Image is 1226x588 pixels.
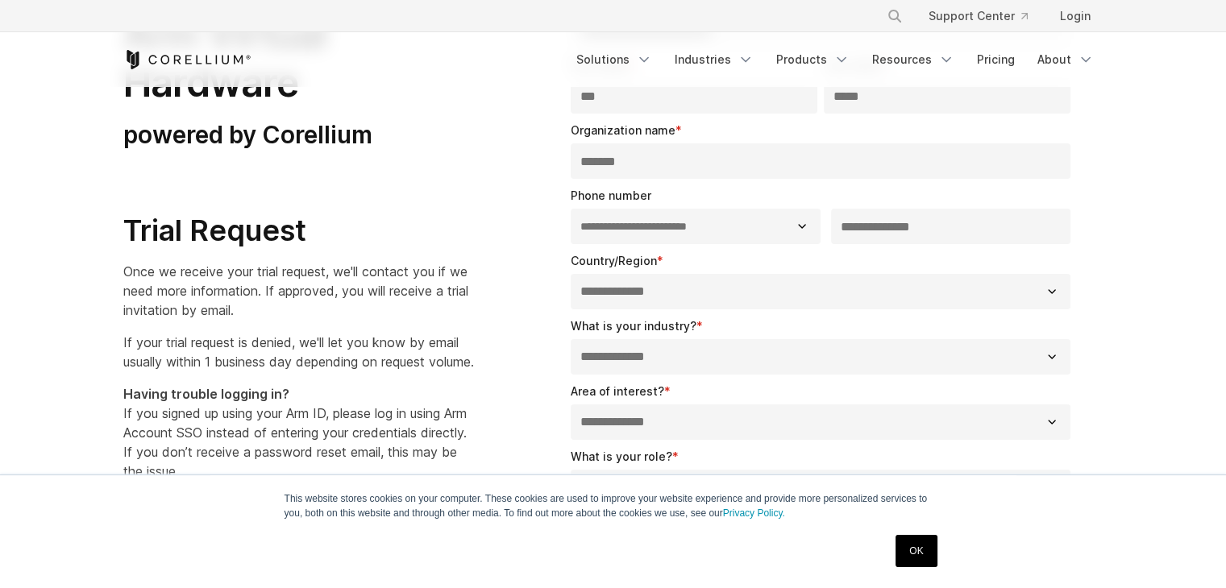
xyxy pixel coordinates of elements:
span: Organization name [571,123,675,137]
span: What is your industry? [571,319,696,333]
h3: powered by Corellium [123,120,474,151]
a: Corellium Home [123,50,251,69]
div: Navigation Menu [567,45,1103,74]
a: Resources [862,45,964,74]
span: Once we receive your trial request, we'll contact you if we need more information. If approved, y... [123,263,468,318]
span: Area of interest? [571,384,664,398]
a: Login [1047,2,1103,31]
a: Products [767,45,859,74]
span: If you signed up using your Arm ID, please log in using Arm Account SSO instead of entering your ... [123,386,467,479]
button: Search [880,2,909,31]
a: About [1028,45,1103,74]
a: Solutions [567,45,662,74]
span: Country/Region [571,254,657,267]
a: Privacy Policy. [723,507,785,519]
a: OK [896,535,937,567]
strong: Having trouble logging in? [123,386,289,402]
span: If your trial request is denied, we'll let you know by email usually within 1 business day depend... [123,334,474,370]
a: Industries [665,45,763,74]
p: This website stores cookies on your computer. These cookies are used to improve your website expe... [285,491,942,520]
h2: Trial Request [123,213,474,249]
a: Pricing [967,45,1024,74]
span: Phone number [571,188,651,202]
div: Navigation Menu [867,2,1103,31]
a: Support Center [916,2,1041,31]
span: What is your role? [571,449,672,463]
